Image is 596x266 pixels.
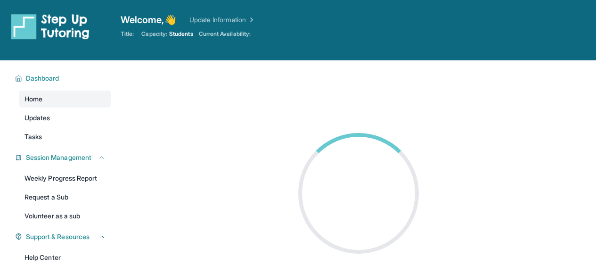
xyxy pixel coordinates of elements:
[22,153,106,162] button: Session Management
[246,15,255,25] img: Chevron Right
[19,109,111,126] a: Updates
[22,74,106,83] button: Dashboard
[24,94,42,104] span: Home
[189,15,255,25] a: Update Information
[19,249,111,266] a: Help Center
[141,30,167,38] span: Capacity:
[199,30,251,38] span: Current Availability:
[26,153,91,162] span: Session Management
[24,113,50,123] span: Updates
[121,30,134,38] span: Title:
[121,13,176,26] span: Welcome, 👋
[26,74,59,83] span: Dashboard
[11,13,90,40] img: logo
[19,170,111,187] a: Weekly Progress Report
[19,128,111,145] a: Tasks
[26,232,90,241] span: Support & Resources
[169,30,193,38] span: Students
[19,91,111,108] a: Home
[19,208,111,224] a: Volunteer as a sub
[24,132,42,141] span: Tasks
[19,189,111,206] a: Request a Sub
[22,232,106,241] button: Support & Resources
